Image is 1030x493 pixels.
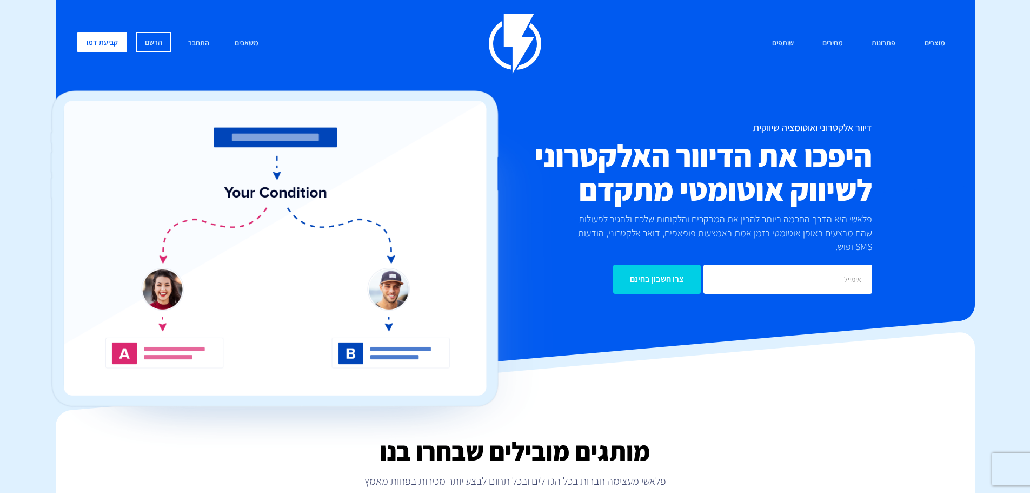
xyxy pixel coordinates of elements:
input: אימייל [703,265,872,294]
a: הרשם [136,32,171,52]
p: פלאשי היא הדרך החכמה ביותר להבין את המבקרים והלקוחות שלכם ולהגיב לפעולות שהם מבצעים באופן אוטומטי... [560,212,872,254]
h2: היפכו את הדיוור האלקטרוני לשיווק אוטומטי מתקדם [450,139,872,207]
a: מחירים [814,32,851,55]
h2: מותגים מובילים שבחרו בנו [56,437,975,465]
a: פתרונות [863,32,903,55]
a: התחבר [180,32,217,55]
input: צרו חשבון בחינם [613,265,701,294]
a: קביעת דמו [77,32,127,52]
p: פלאשי מעצימה חברות בכל הגדלים ובכל תחום לבצע יותר מכירות בפחות מאמץ [56,474,975,489]
h1: דיוור אלקטרוני ואוטומציה שיווקית [450,122,872,133]
a: משאבים [227,32,267,55]
a: שותפים [764,32,802,55]
a: מוצרים [916,32,953,55]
